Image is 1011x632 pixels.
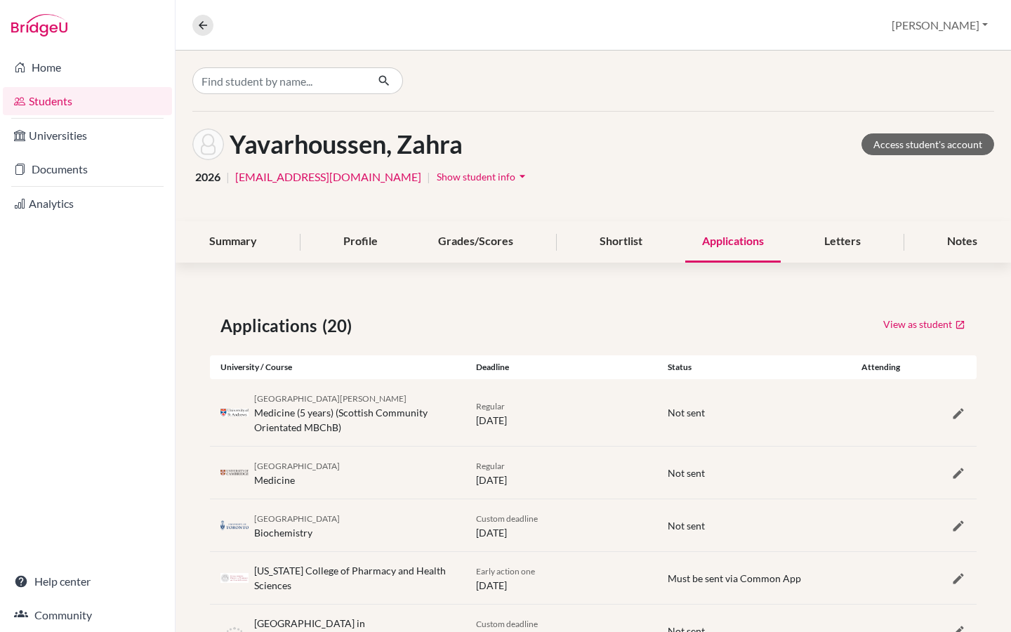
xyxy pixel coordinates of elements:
span: Regular [476,461,505,471]
span: [GEOGRAPHIC_DATA][PERSON_NAME] [254,393,407,404]
span: [GEOGRAPHIC_DATA] [254,461,340,471]
span: Not sent [668,407,705,419]
span: 2026 [195,169,220,185]
input: Find student by name... [192,67,366,94]
a: Help center [3,567,172,595]
div: Attending [849,361,913,374]
div: [DATE] [465,458,657,487]
a: Community [3,601,172,629]
div: Status [657,361,849,374]
span: Early action one [476,566,535,577]
div: Shortlist [583,221,659,263]
div: Notes [930,221,994,263]
div: Letters [807,221,878,263]
div: [DATE] [465,398,657,428]
img: gb_s36_e362ck9f.png [220,409,249,416]
div: Summary [192,221,274,263]
span: Not sent [668,467,705,479]
div: [US_STATE] College of Pharmacy and Health Sciences [254,563,455,593]
span: Show student info [437,171,515,183]
a: Universities [3,121,172,150]
div: [DATE] [465,511,657,540]
img: Bridge-U [11,14,67,37]
a: Access student's account [861,133,994,155]
span: Not sent [668,520,705,532]
span: Must be sent via Common App [668,572,801,584]
a: Documents [3,155,172,183]
span: Regular [476,401,505,412]
div: Biochemistry [254,511,340,540]
h1: Yavarhoussen, Zahra [230,129,463,159]
span: | [427,169,430,185]
div: Applications [685,221,781,263]
span: | [226,169,230,185]
span: Custom deadline [476,619,538,629]
a: [EMAIL_ADDRESS][DOMAIN_NAME] [235,169,421,185]
span: [GEOGRAPHIC_DATA] [254,513,340,524]
span: Applications [220,313,322,338]
span: (20) [322,313,357,338]
div: Grades/Scores [421,221,530,263]
img: ca_tor_9z1g8r0r.png [220,520,249,531]
span: Custom deadline [476,513,538,524]
div: University / Course [210,361,465,374]
div: Medicine [254,458,340,487]
a: Home [3,53,172,81]
a: Students [3,87,172,115]
img: us_mcph_gdy30g4n.jpeg [220,573,249,584]
div: Medicine (5 years) (Scottish Community Orientated MBChB) [254,390,455,435]
button: [PERSON_NAME] [885,12,994,39]
div: [DATE] [465,563,657,593]
div: Deadline [465,361,657,374]
img: gb_c05_6rwmccpz.png [220,468,249,478]
img: Zahra Yavarhoussen's avatar [192,129,224,160]
a: Analytics [3,190,172,218]
a: View as student [883,313,966,335]
div: Profile [326,221,395,263]
button: Show student infoarrow_drop_down [436,166,530,187]
i: arrow_drop_down [515,169,529,183]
